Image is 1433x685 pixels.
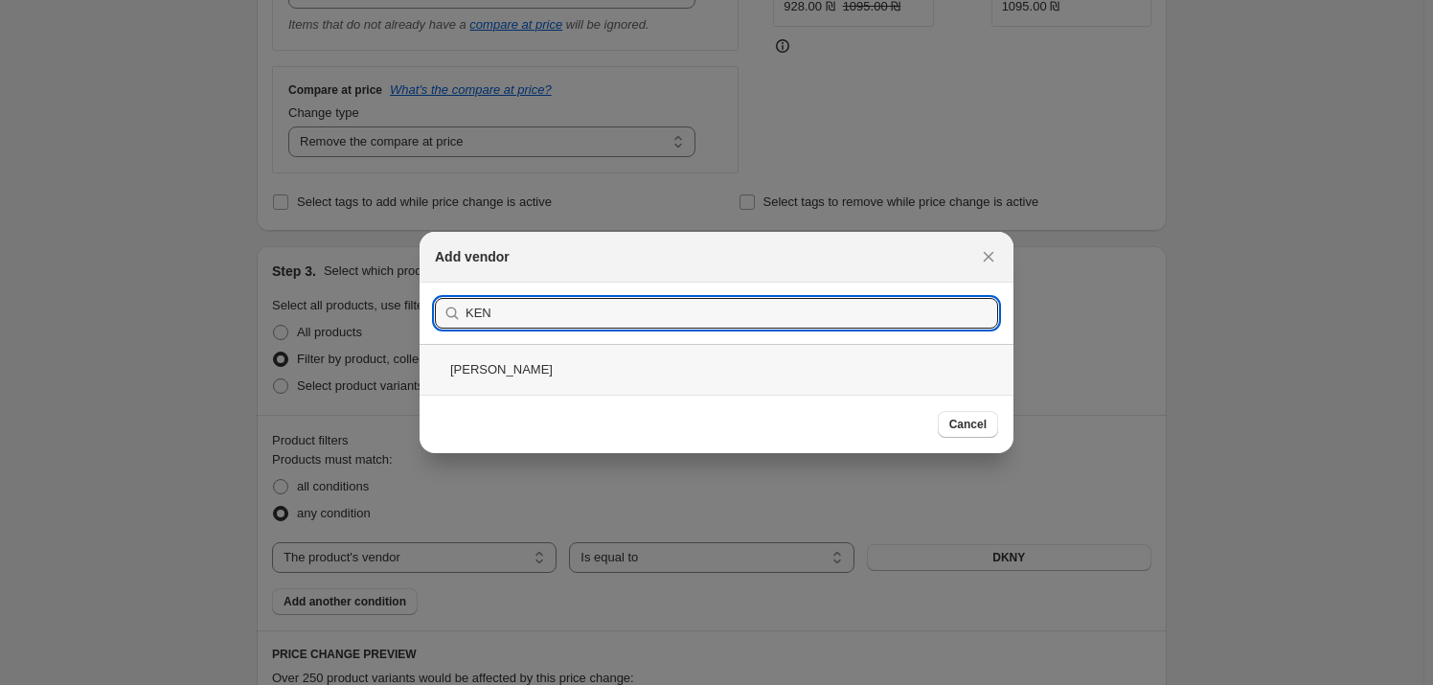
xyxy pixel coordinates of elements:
[420,344,1013,395] div: [PERSON_NAME]
[466,298,998,329] input: Search vendors
[975,243,1002,270] button: Close
[938,411,998,438] button: Cancel
[435,247,510,266] h2: Add vendor
[949,417,987,432] span: Cancel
